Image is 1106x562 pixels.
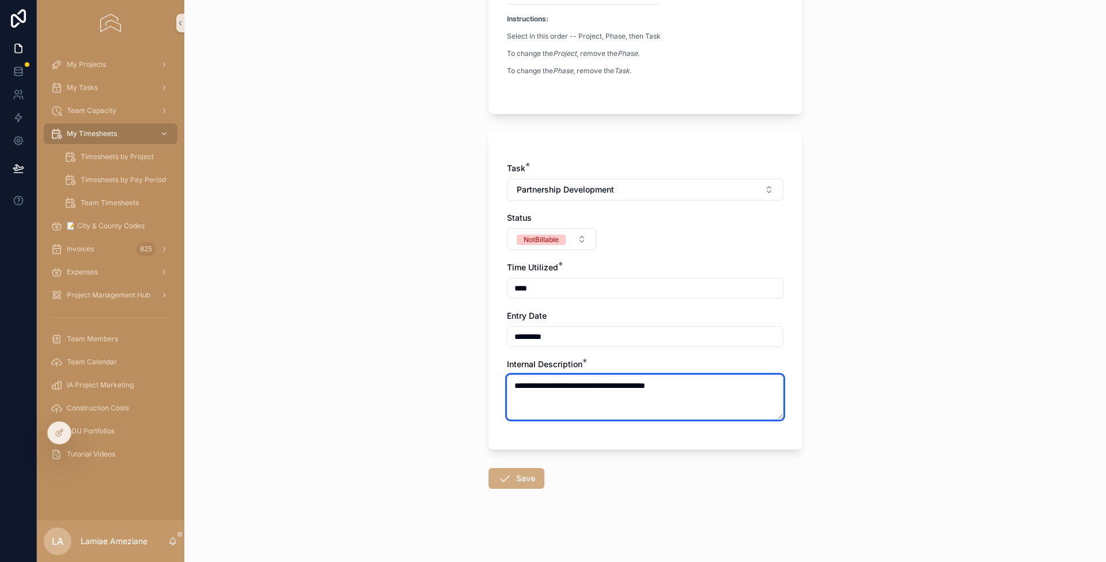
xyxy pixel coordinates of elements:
[37,46,184,480] div: scrollable content
[44,54,177,75] a: My Projects
[67,83,98,92] span: My Tasks
[507,163,525,173] span: Task
[507,213,532,222] span: Status
[100,14,120,32] img: App logo
[44,398,177,418] a: Construction Costs
[553,66,573,75] em: Phase
[44,216,177,236] a: 📝 City & County Codes
[524,235,559,245] div: NotBillable
[618,49,638,58] em: Phase
[67,129,117,138] span: My Timesheets
[67,334,118,344] span: Team Members
[44,77,177,98] a: My Tasks
[67,357,117,367] span: Team Calendar
[58,146,177,167] a: Timesheets by Project
[137,242,156,256] div: 825
[44,285,177,305] a: Project Management Hub
[58,193,177,213] a: Team Timesheets
[507,14,548,23] strong: Instructions:
[52,534,63,548] span: LA
[44,123,177,144] a: My Timesheets
[507,31,661,42] p: Select in this order -- Project, Phase, then Task
[67,244,94,254] span: Invoices
[507,228,596,250] button: Select Button
[81,198,139,208] span: Team Timesheets
[507,262,558,272] span: Time Utilized
[507,179,783,201] button: Select Button
[44,100,177,121] a: Team Capacity
[67,106,116,115] span: Team Capacity
[67,221,145,231] span: 📝 City & County Codes
[44,444,177,465] a: Tutorial Videos
[553,49,577,58] em: Project
[67,380,134,390] span: IA Project Marketing
[81,152,154,161] span: Timesheets by Project
[81,175,166,184] span: Timesheets by Pay Period
[44,329,177,349] a: Team Members
[67,291,150,300] span: Project Management Hub
[58,169,177,190] a: Timesheets by Pay Period
[44,352,177,372] a: Team Calendar
[81,535,147,547] p: Lamiae Ameziane
[507,359,582,369] span: Internal Description
[44,375,177,395] a: IA Project Marketing
[67,403,129,413] span: Construction Costs
[507,48,661,59] p: To change the , remove the .
[67,450,115,459] span: Tutorial Videos
[44,421,177,442] a: ADU Portfolios
[488,468,544,489] button: Save
[44,239,177,259] a: Invoices825
[517,184,614,195] span: Partnership Development
[44,262,177,282] a: Expenses
[67,267,98,277] span: Expenses
[507,311,547,320] span: Entry Date
[507,66,661,76] p: To change the , remove the .
[67,60,106,69] span: My Projects
[67,427,115,436] span: ADU Portfolios
[614,66,630,75] em: Task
